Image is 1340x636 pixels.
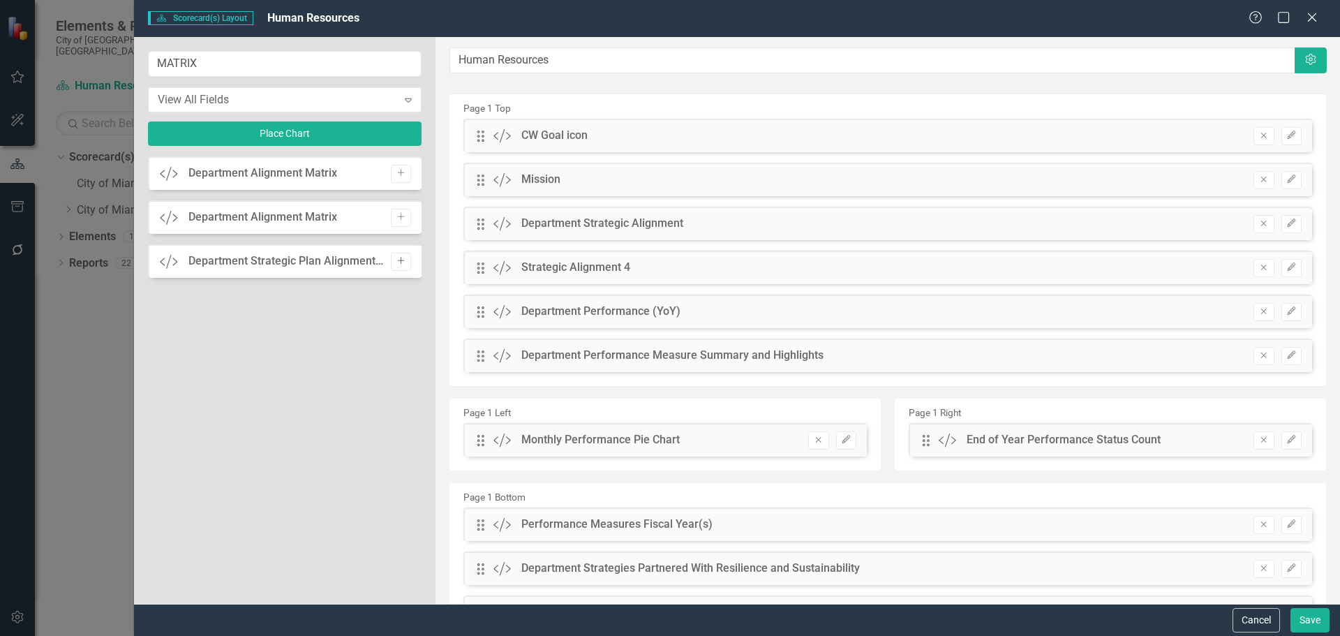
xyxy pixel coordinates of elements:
div: Department Performance (YoY) [521,304,680,320]
div: Mission [521,172,560,188]
div: CW Goal icon [521,128,588,144]
button: Cancel [1233,608,1280,633]
small: Page 1 Bottom [463,491,526,503]
div: Department Strategies Partnered With Resilience and Sustainability [521,561,860,577]
button: Place Chart [148,121,422,146]
div: Department Strategic Plan Alignment Matrix [188,253,384,269]
small: Page 1 Top [463,103,511,114]
div: Department Strategic Alignment [521,216,683,232]
div: Performance Measures Fiscal Year(s) [521,517,713,533]
div: Department Alignment Matrix [188,209,337,225]
div: Monthly Performance Pie Chart [521,432,680,448]
div: Strategic Alignment 4 [521,260,630,276]
span: Human Resources [267,11,359,24]
div: End of Year Performance Status Count [967,432,1161,448]
input: Filter List... [148,51,422,77]
small: Page 1 Left [463,407,511,418]
div: View All Fields [158,91,397,108]
div: Department Performance Measure Summary and Highlights [521,348,824,364]
button: Save [1290,608,1330,633]
small: Page 1 Right [909,407,961,418]
input: Layout Name [449,47,1296,73]
span: Scorecard(s) Layout [148,11,253,25]
div: Department Alignment Matrix [188,165,337,182]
